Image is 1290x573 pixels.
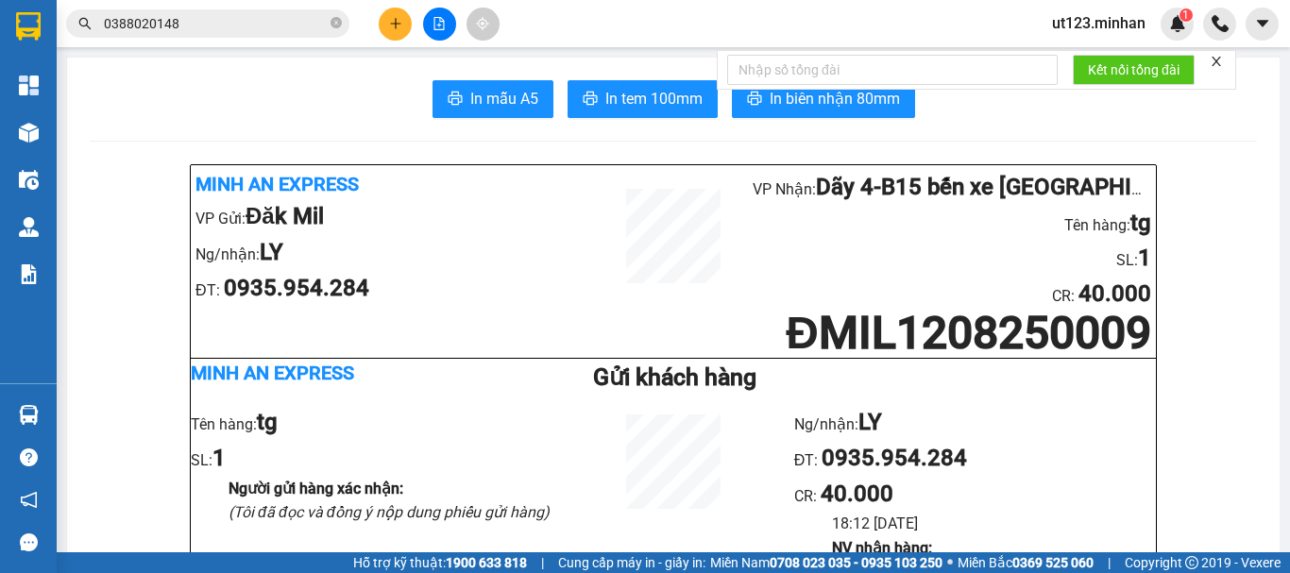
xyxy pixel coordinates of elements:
[770,87,900,110] span: In biên nhận 80mm
[568,80,718,118] button: printerIn tem 100mm
[710,552,942,573] span: Miền Nam
[1246,8,1279,41] button: caret-down
[1130,210,1151,236] b: tg
[195,235,594,271] li: Ng/nhận:
[821,480,893,507] b: 40.000
[1108,552,1111,573] span: |
[816,174,1221,200] b: Dãy 4-B15 bến xe [GEOGRAPHIC_DATA]
[260,239,283,265] b: LY
[1212,15,1229,32] img: phone-icon
[433,17,446,30] span: file-add
[195,199,594,235] li: VP Gửi:
[353,552,527,573] span: Hỗ trợ kỹ thuật:
[558,552,705,573] span: Cung cấp máy in - giấy in:
[470,87,538,110] span: In mẫu A5
[229,503,550,521] i: (Tôi đã đọc và đồng ý nộp dung phiếu gửi hàng)
[753,277,1151,312] li: CR :
[19,264,39,284] img: solution-icon
[753,241,1151,277] li: SL:
[753,170,1151,206] li: VP Nhận:
[958,552,1094,573] span: Miền Bắc
[770,555,942,570] strong: 0708 023 035 - 0935 103 250
[753,312,1151,353] h1: ĐMIL1208250009
[1169,15,1186,32] img: icon-new-feature
[446,555,527,570] strong: 1900 633 818
[191,405,552,441] li: Tên hàng:
[1078,280,1151,307] b: 40.000
[822,445,967,471] b: 0935.954.284
[19,405,39,425] img: warehouse-icon
[195,173,359,195] b: Minh An Express
[78,17,92,30] span: search
[1180,8,1193,22] sup: 1
[191,441,552,477] li: SL:
[19,123,39,143] img: warehouse-icon
[794,441,1156,477] li: ĐT:
[593,363,756,391] b: Gửi khách hàng
[476,17,489,30] span: aim
[1088,59,1180,80] span: Kết nối tổng đài
[858,409,882,435] b: LY
[747,91,762,109] span: printer
[224,275,369,301] b: 0935.954.284
[1138,244,1151,271] b: 1
[832,539,932,557] b: NV nhận hàng :
[541,552,544,573] span: |
[20,448,38,466] span: question-circle
[191,362,354,384] b: Minh An Express
[727,55,1058,85] input: Nhập số tổng đài
[947,559,953,566] span: ⚪️
[448,91,463,109] span: printer
[104,13,327,34] input: Tìm tên, số ĐT hoặc mã đơn
[423,8,456,41] button: file-add
[331,15,342,33] span: close-circle
[1037,11,1161,35] span: ut123.minhan
[1210,55,1223,68] span: close
[1185,556,1198,569] span: copyright
[19,170,39,190] img: warehouse-icon
[605,87,703,110] span: In tem 100mm
[20,491,38,509] span: notification
[1073,55,1195,85] button: Kết nối tổng đài
[583,91,598,109] span: printer
[16,12,41,41] img: logo-vxr
[246,203,324,229] b: Đăk Mil
[331,17,342,28] span: close-circle
[1182,8,1189,22] span: 1
[467,8,500,41] button: aim
[1254,15,1271,32] span: caret-down
[794,405,1156,441] li: Ng/nhận:
[1012,555,1094,570] strong: 0369 525 060
[20,533,38,551] span: message
[389,17,402,30] span: plus
[379,8,412,41] button: plus
[832,512,1156,535] li: 18:12 [DATE]
[212,445,226,471] b: 1
[257,409,278,435] b: tg
[753,206,1151,242] li: Tên hàng:
[229,480,403,497] b: Người gửi hàng xác nhận :
[19,217,39,237] img: warehouse-icon
[732,80,915,118] button: printerIn biên nhận 80mm
[433,80,553,118] button: printerIn mẫu A5
[19,76,39,95] img: dashboard-icon
[195,271,594,307] li: ĐT:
